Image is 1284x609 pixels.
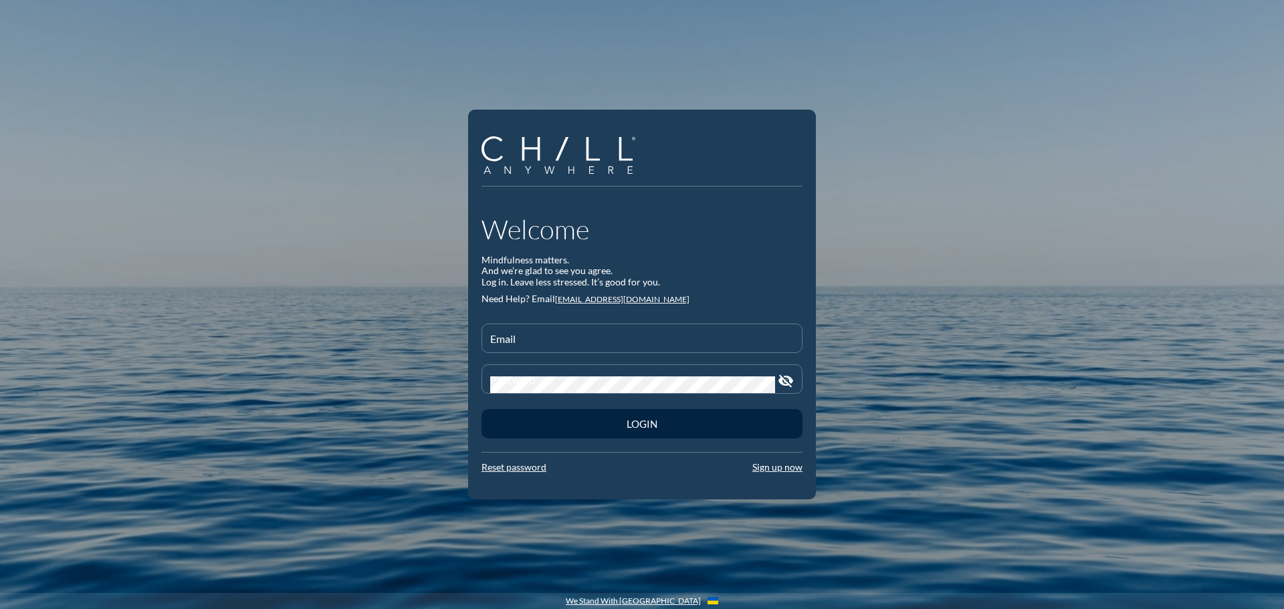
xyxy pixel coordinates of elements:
[481,136,635,174] img: Company Logo
[481,255,802,288] div: Mindfulness matters. And we’re glad to see you agree. Log in. Leave less stressed. It’s good for ...
[481,409,802,439] button: Login
[481,293,555,304] span: Need Help? Email
[490,376,775,393] input: Password
[566,596,701,606] a: We Stand With [GEOGRAPHIC_DATA]
[481,136,645,176] a: Company Logo
[490,336,794,352] input: Email
[708,597,718,604] img: Flag_of_Ukraine.1aeecd60.svg
[778,373,794,389] i: visibility_off
[505,418,779,430] div: Login
[481,461,546,473] a: Reset password
[752,461,802,473] a: Sign up now
[555,294,689,304] a: [EMAIL_ADDRESS][DOMAIN_NAME]
[481,213,802,245] h1: Welcome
